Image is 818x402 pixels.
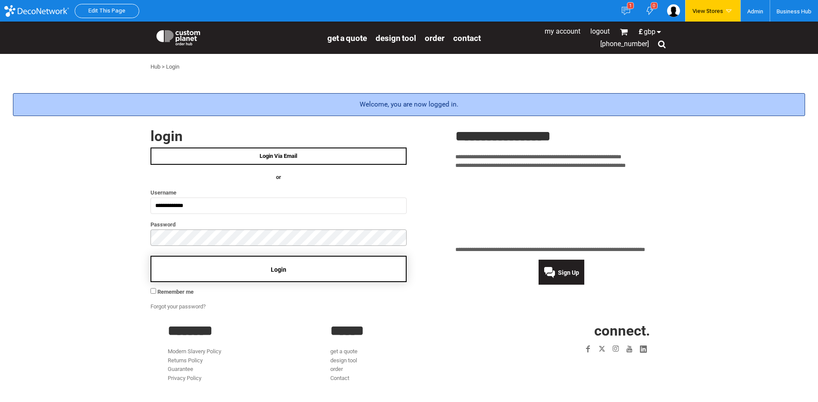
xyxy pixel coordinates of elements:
[260,153,297,159] span: Login Via Email
[590,27,610,35] a: Logout
[150,148,407,165] a: Login Via Email
[157,289,194,295] span: Remember me
[644,28,655,35] span: GBP
[150,63,160,70] a: Hub
[330,357,357,364] a: design tool
[327,33,367,43] a: get a quote
[13,93,805,116] div: Welcome, you are now logged in.
[150,303,206,310] a: Forgot your password?
[627,2,634,9] div: 1
[376,33,416,43] a: design tool
[168,357,203,364] a: Returns Policy
[558,269,579,276] span: Sign Up
[455,176,668,240] iframe: Customer reviews powered by Trustpilot
[330,348,357,355] a: get a quote
[651,2,658,9] div: 0
[88,7,125,14] a: Edit This Page
[639,28,644,35] span: £
[168,366,193,372] a: Guarantee
[162,63,165,72] div: >
[493,323,650,338] h2: CONNECT.
[150,288,156,294] input: Remember me
[545,27,580,35] a: My Account
[271,266,286,273] span: Login
[600,40,649,48] span: [PHONE_NUMBER]
[150,129,407,143] h2: Login
[150,188,407,198] label: Username
[150,220,407,229] label: Password
[330,375,349,381] a: Contact
[330,366,343,372] a: order
[531,361,650,371] iframe: Customer reviews powered by Trustpilot
[166,63,179,72] div: Login
[453,33,481,43] a: Contact
[150,24,323,50] a: Custom Planet
[155,28,202,45] img: Custom Planet
[425,33,445,43] a: order
[168,375,201,381] a: Privacy Policy
[168,348,221,355] a: Modern Slavery Policy
[150,173,407,182] h4: OR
